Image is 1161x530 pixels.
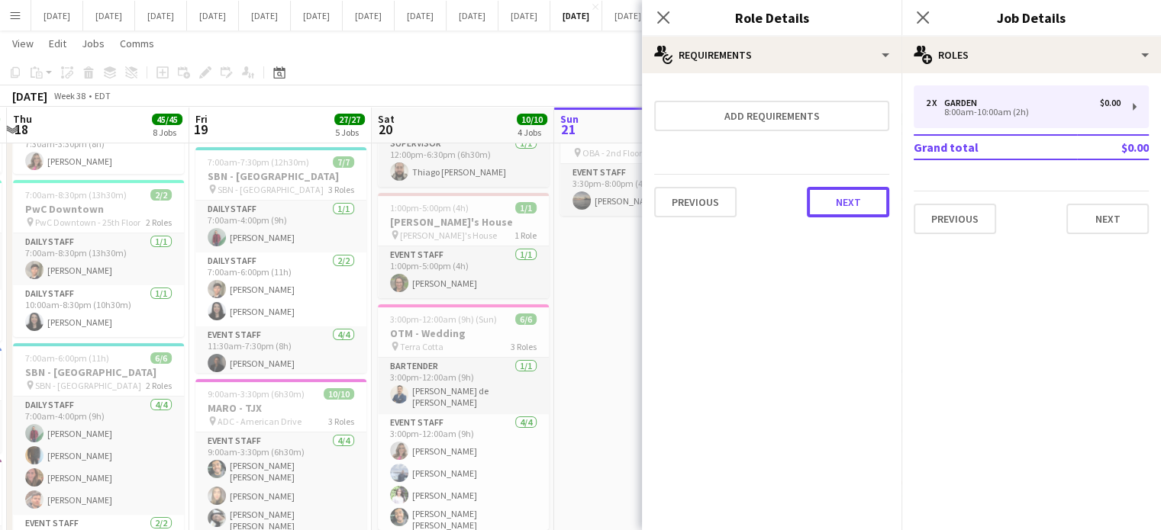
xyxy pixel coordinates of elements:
[146,380,172,391] span: 2 Roles
[150,352,172,364] span: 6/6
[195,401,366,415] h3: MARO - TJX
[152,114,182,125] span: 45/45
[114,34,160,53] a: Comms
[120,37,154,50] span: Comms
[390,202,469,214] span: 1:00pm-5:00pm (4h)
[13,397,184,515] app-card-role: Daily Staff4/47:00am-4:00pm (9h)[PERSON_NAME][PERSON_NAME][PERSON_NAME][PERSON_NAME]
[395,1,447,31] button: [DATE]
[43,34,73,53] a: Edit
[35,217,140,228] span: PwC Downtown - 25th Floor
[150,189,172,201] span: 2/2
[239,1,291,31] button: [DATE]
[82,37,105,50] span: Jobs
[550,1,602,31] button: [DATE]
[498,1,550,31] button: [DATE]
[195,326,366,449] app-card-role: Event Staff4/411:30am-7:30pm (8h)[PERSON_NAME]
[153,127,182,138] div: 8 Jobs
[218,416,302,427] span: ADC - American Drive
[447,1,498,31] button: [DATE]
[378,215,549,229] h3: [PERSON_NAME]'s House
[390,313,497,325] span: 3:00pm-12:00am (9h) (Sun)
[195,147,366,373] app-job-card: 7:00am-7:30pm (12h30m)7/7SBN - [GEOGRAPHIC_DATA] SBN - [GEOGRAPHIC_DATA]3 RolesDaily Staff1/17:00...
[914,204,996,234] button: Previous
[807,187,889,217] button: Next
[515,313,537,325] span: 6/6
[901,8,1161,27] h3: Job Details
[642,8,901,27] h3: Role Details
[560,164,731,216] app-card-role: Event Staff1/13:30pm-8:00pm (4h30m)[PERSON_NAME]
[187,1,239,31] button: [DATE]
[135,1,187,31] button: [DATE]
[582,147,642,159] span: OBA - 2nd Floor
[400,230,497,241] span: [PERSON_NAME]'s House
[13,112,32,126] span: Thu
[378,304,549,530] app-job-card: 3:00pm-12:00am (9h) (Sun)6/6OTM - Wedding Terra Cotta3 RolesBartender1/13:00pm-12:00am (9h)[PERSO...
[13,124,184,176] app-card-role: Supervisor1/17:30am-3:30pm (8h)[PERSON_NAME]
[1077,135,1149,159] td: $0.00
[400,341,443,352] span: Terra Cotta
[13,365,184,379] h3: SBN - [GEOGRAPHIC_DATA]
[335,127,364,138] div: 5 Jobs
[195,201,366,252] app-card-role: Daily Staff1/17:00am-4:00pm (9h)[PERSON_NAME]
[195,112,208,126] span: Fri
[558,120,579,138] span: 21
[49,37,66,50] span: Edit
[376,120,395,138] span: 20
[560,112,579,126] span: Sun
[328,184,354,195] span: 3 Roles
[13,233,184,285] app-card-role: Daily Staff1/17:00am-8:30pm (13h30m)[PERSON_NAME]
[511,341,537,352] span: 3 Roles
[378,326,549,340] h3: OTM - Wedding
[515,202,537,214] span: 1/1
[518,127,547,138] div: 4 Jobs
[328,416,354,427] span: 3 Roles
[926,98,944,108] div: 2 x
[901,37,1161,73] div: Roles
[343,1,395,31] button: [DATE]
[560,97,731,216] app-job-card: 3:30pm-8:00pm (4h30m)1/1OBA - Ontario Bar Association OBA - 2nd Floor1 RoleEvent Staff1/13:30pm-8...
[1066,204,1149,234] button: Next
[208,156,309,168] span: 7:00am-7:30pm (12h30m)
[334,114,365,125] span: 27/27
[13,180,184,337] app-job-card: 7:00am-8:30pm (13h30m)2/2PwC Downtown PwC Downtown - 25th Floor2 RolesDaily Staff1/17:00am-8:30pm...
[654,187,737,217] button: Previous
[642,37,901,73] div: Requirements
[83,1,135,31] button: [DATE]
[195,252,366,326] app-card-role: Daily Staff2/27:00am-6:00pm (11h)[PERSON_NAME][PERSON_NAME]
[50,90,89,101] span: Week 38
[25,352,109,364] span: 7:00am-6:00pm (11h)
[333,156,354,168] span: 7/7
[378,135,549,187] app-card-role: Supervisor1/112:00pm-6:30pm (6h30m)Thiago [PERSON_NAME]
[378,193,549,298] app-job-card: 1:00pm-5:00pm (4h)1/1[PERSON_NAME]'s House [PERSON_NAME]'s House1 RoleEvent Staff1/11:00pm-5:00pm...
[12,37,34,50] span: View
[914,135,1077,159] td: Grand total
[218,184,324,195] span: SBN - [GEOGRAPHIC_DATA]
[291,1,343,31] button: [DATE]
[378,358,549,414] app-card-role: Bartender1/13:00pm-12:00am (9h)[PERSON_NAME] de [PERSON_NAME]
[1100,98,1121,108] div: $0.00
[378,246,549,298] app-card-role: Event Staff1/11:00pm-5:00pm (4h)[PERSON_NAME]
[944,98,983,108] div: Garden
[654,101,889,131] button: Add requirements
[31,1,83,31] button: [DATE]
[208,388,305,400] span: 9:00am-3:30pm (6h30m)
[324,388,354,400] span: 10/10
[12,88,47,104] div: [DATE]
[11,120,32,138] span: 18
[602,1,654,31] button: [DATE]
[193,120,208,138] span: 19
[95,90,111,101] div: EDT
[13,202,184,216] h3: PwC Downtown
[25,189,127,201] span: 7:00am-8:30pm (13h30m)
[6,34,40,53] a: View
[195,169,366,183] h3: SBN - [GEOGRAPHIC_DATA]
[76,34,111,53] a: Jobs
[378,112,395,126] span: Sat
[35,380,141,391] span: SBN - [GEOGRAPHIC_DATA]
[146,217,172,228] span: 2 Roles
[517,114,547,125] span: 10/10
